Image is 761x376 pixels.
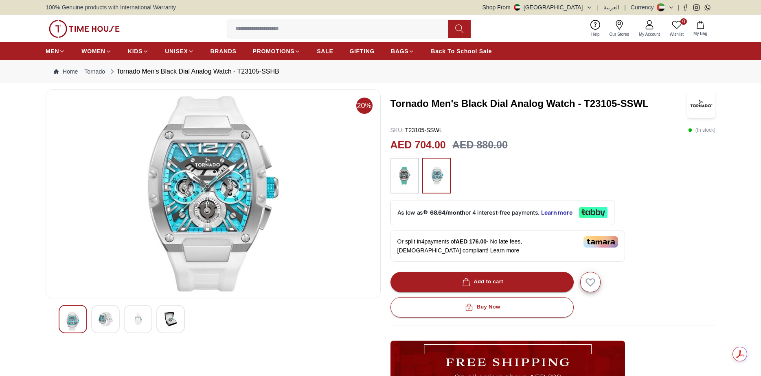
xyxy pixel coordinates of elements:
[586,18,605,39] a: Help
[46,44,65,59] a: MEN
[98,312,113,326] img: Tornado Men's Black Dial Analog Watch - T23105-SSHB
[490,247,520,254] span: Learn more
[84,67,105,76] a: Tornado
[452,137,508,153] h3: AED 880.00
[317,47,333,55] span: SALE
[597,3,599,11] span: |
[603,3,619,11] button: العربية
[66,312,80,330] img: Tornado Men's Black Dial Analog Watch - T23105-SSHB
[349,44,375,59] a: GIFTING
[390,127,404,133] span: SKU :
[81,47,105,55] span: WOMEN
[463,302,500,312] div: Buy Now
[356,98,373,114] span: 20%
[688,126,715,134] p: ( In stock )
[46,3,176,11] span: 100% Genuine products with International Warranty
[390,297,574,317] button: Buy Now
[631,3,657,11] div: Currency
[482,3,592,11] button: Shop From[GEOGRAPHIC_DATA]
[128,44,149,59] a: KIDS
[514,4,520,11] img: United Arab Emirates
[253,47,295,55] span: PROMOTIONS
[128,47,143,55] span: KIDS
[81,44,112,59] a: WOMEN
[390,230,625,262] div: Or split in 4 payments of - No late fees, [DEMOGRAPHIC_DATA] compliant!
[165,47,188,55] span: UNISEX
[624,3,626,11] span: |
[690,30,711,37] span: My Bag
[682,4,689,11] a: Facebook
[211,44,237,59] a: BRANDS
[49,20,120,38] img: ...
[431,44,492,59] a: Back To School Sale
[390,272,574,292] button: Add to cart
[390,97,687,110] h3: Tornado Men's Black Dial Analog Watch - T23105-SSWL
[390,126,443,134] p: T23105-SSWL
[605,18,634,39] a: Our Stores
[46,47,59,55] span: MEN
[390,137,446,153] h2: AED 704.00
[680,18,687,25] span: 0
[131,312,145,326] img: Tornado Men's Black Dial Analog Watch - T23105-SSHB
[53,96,374,291] img: Tornado Men's Black Dial Analog Watch - T23105-SSHB
[461,277,503,287] div: Add to cart
[689,19,712,38] button: My Bag
[678,3,679,11] span: |
[253,44,301,59] a: PROMOTIONS
[317,44,333,59] a: SALE
[704,4,711,11] a: Whatsapp
[606,31,632,37] span: Our Stores
[163,312,178,326] img: Tornado Men's Black Dial Analog Watch - T23105-SSHB
[46,60,715,83] nav: Breadcrumb
[391,44,414,59] a: BAGS
[636,31,663,37] span: My Account
[211,47,237,55] span: BRANDS
[693,4,700,11] a: Instagram
[349,47,375,55] span: GIFTING
[395,162,415,189] img: ...
[667,31,687,37] span: Wishlist
[54,67,78,76] a: Home
[665,18,689,39] a: 0Wishlist
[583,236,618,248] img: Tamara
[426,162,447,189] img: ...
[165,44,194,59] a: UNISEX
[588,31,603,37] span: Help
[108,67,279,76] div: Tornado Men's Black Dial Analog Watch - T23105-SSHB
[456,238,487,245] span: AED 176.00
[431,47,492,55] span: Back To School Sale
[687,89,715,118] img: Tornado Men's Black Dial Analog Watch - T23105-SSWL
[391,47,408,55] span: BAGS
